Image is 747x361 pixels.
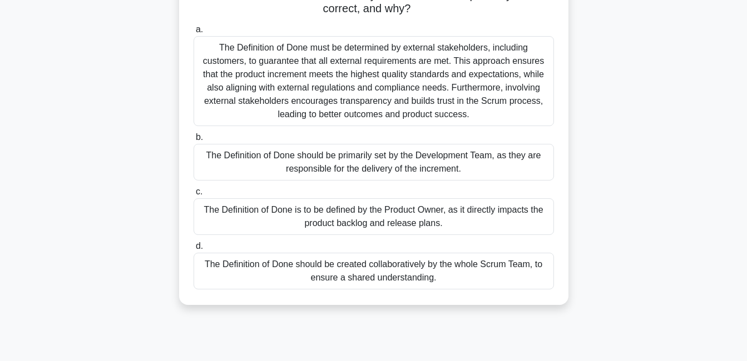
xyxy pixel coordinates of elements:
div: The Definition of Done is to be defined by the Product Owner, as it directly impacts the product ... [194,198,554,235]
span: b. [196,132,203,142]
span: d. [196,241,203,250]
span: c. [196,187,202,196]
div: The Definition of Done should be created collaboratively by the whole Scrum Team, to ensure a sha... [194,253,554,289]
div: The Definition of Done should be primarily set by the Development Team, as they are responsible f... [194,144,554,180]
div: The Definition of Done must be determined by external stakeholders, including customers, to guara... [194,36,554,126]
span: a. [196,24,203,34]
